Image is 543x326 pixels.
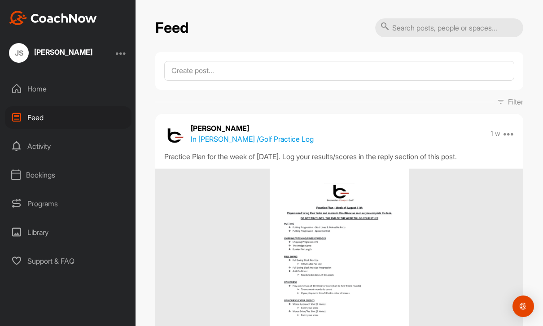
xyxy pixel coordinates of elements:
p: [PERSON_NAME] [191,123,314,134]
img: CoachNow [9,11,97,25]
div: Activity [5,135,131,157]
div: Home [5,78,131,100]
img: avatar [164,124,184,143]
div: Bookings [5,164,131,186]
div: Library [5,221,131,243]
input: Search posts, people or spaces... [375,18,523,37]
div: Support & FAQ [5,250,131,272]
div: Programs [5,192,131,215]
div: JS [9,43,29,63]
div: Practice Plan for the week of [DATE]. Log your results/scores in the reply section of this post. [164,151,514,162]
h2: Feed [155,19,188,37]
div: Open Intercom Messenger [512,296,534,317]
p: In [PERSON_NAME] / Golf Practice Log [191,134,314,144]
div: [PERSON_NAME] [34,48,92,56]
div: Feed [5,106,131,129]
p: 1 w [490,129,500,138]
p: Filter [508,96,523,107]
